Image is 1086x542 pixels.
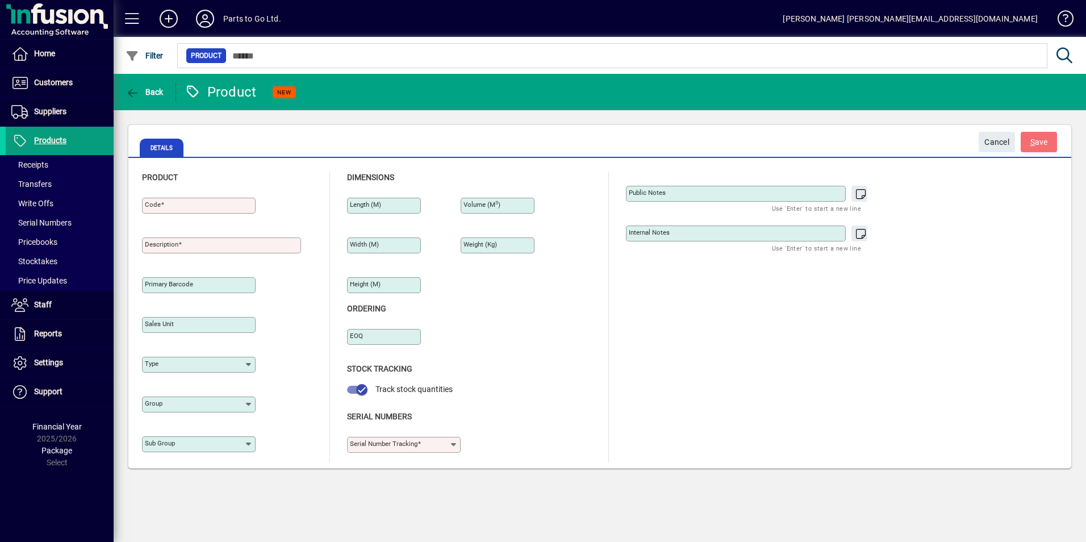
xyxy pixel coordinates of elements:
mat-label: Height (m) [350,280,381,288]
mat-label: Volume (m ) [463,201,500,209]
span: Product [142,173,178,182]
a: Customers [6,69,114,97]
a: Serial Numbers [6,213,114,232]
a: Knowledge Base [1049,2,1072,39]
button: Add [151,9,187,29]
span: Stocktakes [11,257,57,266]
sup: 3 [495,200,498,206]
span: Product [191,50,222,61]
button: Back [123,82,166,102]
div: [PERSON_NAME] [PERSON_NAME][EMAIL_ADDRESS][DOMAIN_NAME] [783,10,1038,28]
mat-label: Type [145,360,158,368]
span: Settings [34,358,63,367]
app-page-header-button: Back [114,82,176,102]
span: Reports [34,329,62,338]
span: Price Updates [11,276,67,285]
mat-label: Length (m) [350,201,381,209]
span: Write Offs [11,199,53,208]
mat-label: Internal Notes [629,228,670,236]
div: Product [185,83,257,101]
span: Serial Numbers [347,412,412,421]
mat-label: Primary barcode [145,280,193,288]
a: Price Updates [6,271,114,290]
a: Write Offs [6,194,114,213]
span: ave [1030,133,1048,152]
span: Financial Year [32,422,82,431]
mat-label: Public Notes [629,189,666,197]
span: Back [126,87,164,97]
span: Filter [126,51,164,60]
button: Profile [187,9,223,29]
div: Parts to Go Ltd. [223,10,281,28]
span: Transfers [11,180,52,189]
span: Track stock quantities [375,385,453,394]
mat-label: Width (m) [350,240,379,248]
a: Stocktakes [6,252,114,271]
a: Settings [6,349,114,377]
mat-label: Weight (Kg) [463,240,497,248]
mat-label: EOQ [350,332,363,340]
span: Stock Tracking [347,364,412,373]
a: Pricebooks [6,232,114,252]
mat-label: Code [145,201,161,209]
span: S [1030,137,1035,147]
a: Home [6,40,114,68]
mat-label: Sub group [145,439,175,447]
mat-label: Sales unit [145,320,174,328]
span: Products [34,136,66,145]
span: Pricebooks [11,237,57,247]
span: Customers [34,78,73,87]
mat-label: Description [145,240,178,248]
span: NEW [277,89,291,96]
span: Package [41,446,72,455]
span: Suppliers [34,107,66,116]
span: Dimensions [347,173,394,182]
a: Receipts [6,155,114,174]
span: Serial Numbers [11,218,72,227]
mat-hint: Use 'Enter' to start a new line [772,241,861,255]
span: Ordering [347,304,386,313]
button: Cancel [979,132,1015,152]
span: Staff [34,300,52,309]
a: Suppliers [6,98,114,126]
span: Support [34,387,62,396]
a: Support [6,378,114,406]
span: Home [34,49,55,58]
span: Details [140,139,183,157]
mat-label: Group [145,399,162,407]
mat-hint: Use 'Enter' to start a new line [772,202,861,215]
button: Save [1021,132,1057,152]
a: Staff [6,291,114,319]
a: Transfers [6,174,114,194]
span: Receipts [11,160,48,169]
mat-label: Serial Number tracking [350,440,417,448]
button: Filter [123,45,166,66]
a: Reports [6,320,114,348]
span: Cancel [984,133,1009,152]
